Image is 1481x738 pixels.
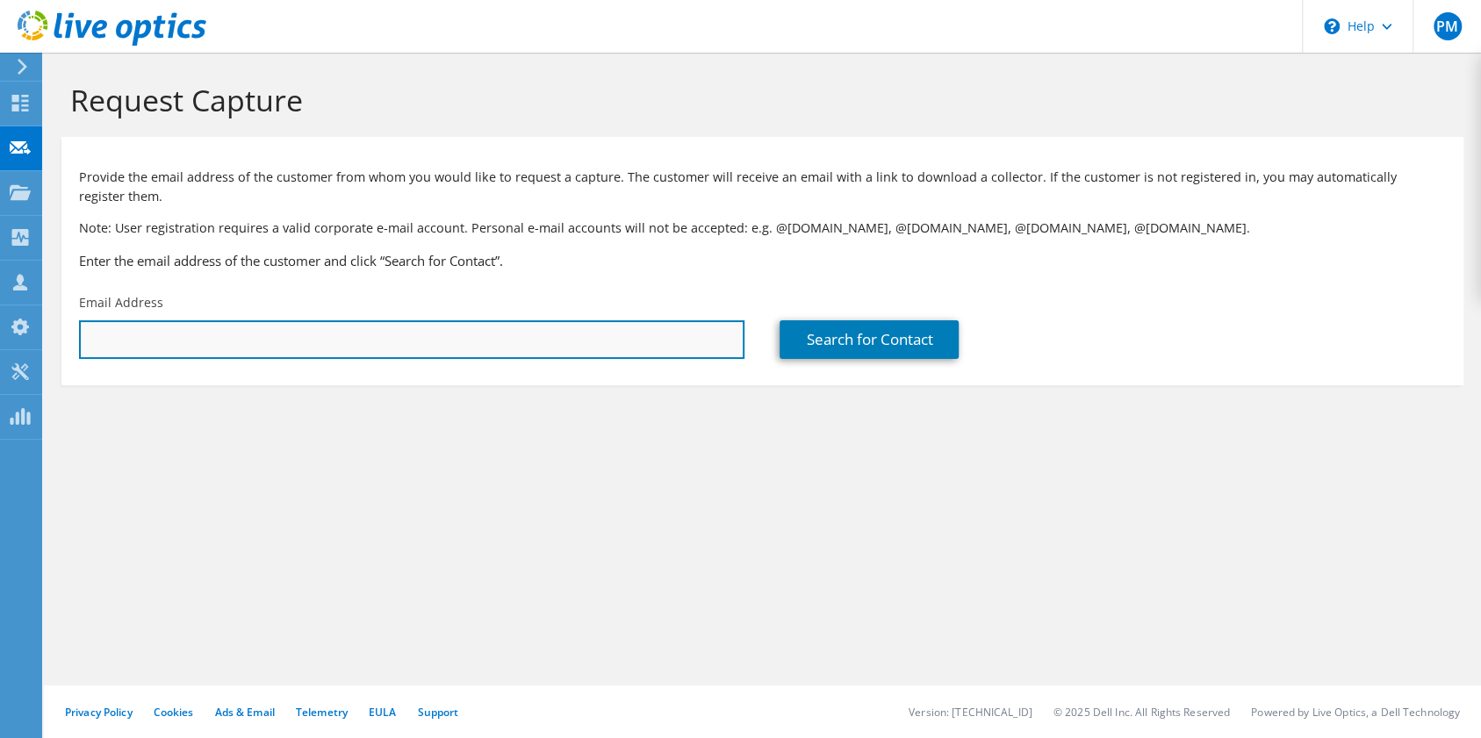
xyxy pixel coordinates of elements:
[79,168,1446,206] p: Provide the email address of the customer from whom you would like to request a capture. The cust...
[1324,18,1340,34] svg: \n
[79,251,1446,270] h3: Enter the email address of the customer and click “Search for Contact”.
[1251,705,1460,720] li: Powered by Live Optics, a Dell Technology
[79,219,1446,238] p: Note: User registration requires a valid corporate e-mail account. Personal e-mail accounts will ...
[369,705,396,720] a: EULA
[65,705,133,720] a: Privacy Policy
[909,705,1032,720] li: Version: [TECHNICAL_ID]
[1434,12,1462,40] span: PM
[780,320,959,359] a: Search for Contact
[215,705,275,720] a: Ads & Email
[1053,705,1230,720] li: © 2025 Dell Inc. All Rights Reserved
[70,82,1446,118] h1: Request Capture
[154,705,194,720] a: Cookies
[296,705,348,720] a: Telemetry
[417,705,458,720] a: Support
[79,294,163,312] label: Email Address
